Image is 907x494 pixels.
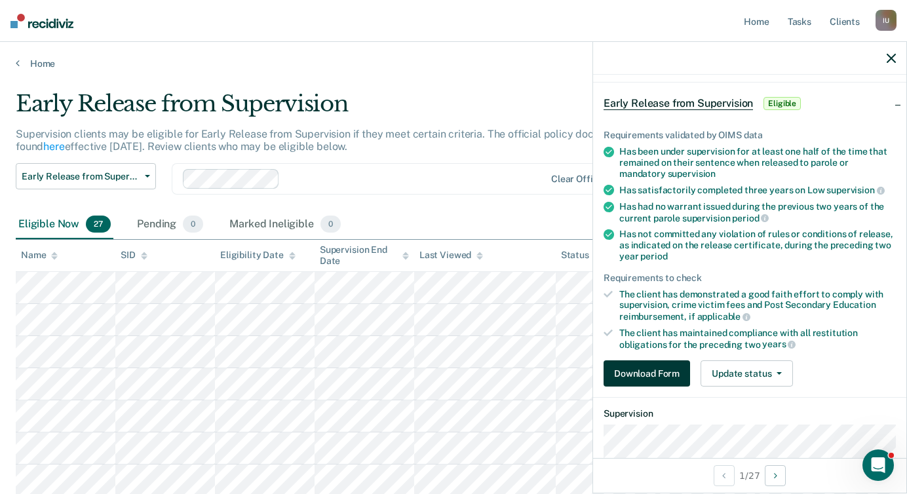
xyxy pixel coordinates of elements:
[16,58,891,69] a: Home
[227,210,343,239] div: Marked Ineligible
[22,171,140,182] span: Early Release from Supervision
[701,360,793,387] button: Update status
[763,97,801,110] span: Eligible
[593,83,906,124] div: Early Release from SupervisionEligible
[320,216,341,233] span: 0
[604,273,896,284] div: Requirements to check
[43,140,64,153] a: here
[668,168,716,179] span: supervision
[619,328,896,350] div: The client has maintained compliance with all restitution obligations for the preceding two
[604,97,753,110] span: Early Release from Supervision
[714,465,735,486] button: Previous Opportunity
[121,250,147,261] div: SID
[134,210,206,239] div: Pending
[604,130,896,141] div: Requirements validated by OIMS data
[732,213,769,223] span: period
[619,289,896,322] div: The client has demonstrated a good faith effort to comply with supervision, crime victim fees and...
[862,449,894,481] iframe: Intercom live chat
[16,210,113,239] div: Eligible Now
[762,339,796,349] span: years
[593,458,906,493] div: 1 / 27
[619,201,896,223] div: Has had no warrant issued during the previous two years of the current parole supervision
[320,244,409,267] div: Supervision End Date
[604,408,896,419] dt: Supervision
[604,360,695,387] a: Navigate to form link
[86,216,111,233] span: 27
[640,251,667,261] span: period
[619,184,896,196] div: Has satisfactorily completed three years on Low
[619,229,896,261] div: Has not committed any violation of rules or conditions of release, as indicated on the release ce...
[551,174,611,185] div: Clear officers
[765,465,786,486] button: Next Opportunity
[604,360,690,387] button: Download Form
[619,146,896,179] div: Has been under supervision for at least one half of the time that remained on their sentence when...
[21,250,58,261] div: Name
[183,216,203,233] span: 0
[10,14,73,28] img: Recidiviz
[561,250,589,261] div: Status
[876,10,897,31] div: I U
[16,90,696,128] div: Early Release from Supervision
[16,128,628,153] p: Supervision clients may be eligible for Early Release from Supervision if they meet certain crite...
[697,311,750,322] span: applicable
[220,250,296,261] div: Eligibility Date
[826,185,884,195] span: supervision
[419,250,483,261] div: Last Viewed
